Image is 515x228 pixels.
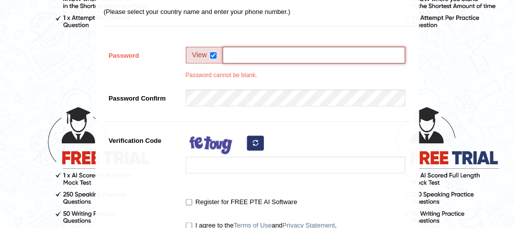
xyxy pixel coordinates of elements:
label: Verification Code [104,132,181,145]
label: Password Confirm [104,90,181,103]
label: Password [104,47,181,60]
input: Register for FREE PTE AI Software [186,199,192,206]
p: (Please select your country name and enter your phone number.) [104,7,411,16]
input: Show/Hide Password [210,52,217,59]
label: Register for FREE PTE AI Software [186,197,297,207]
